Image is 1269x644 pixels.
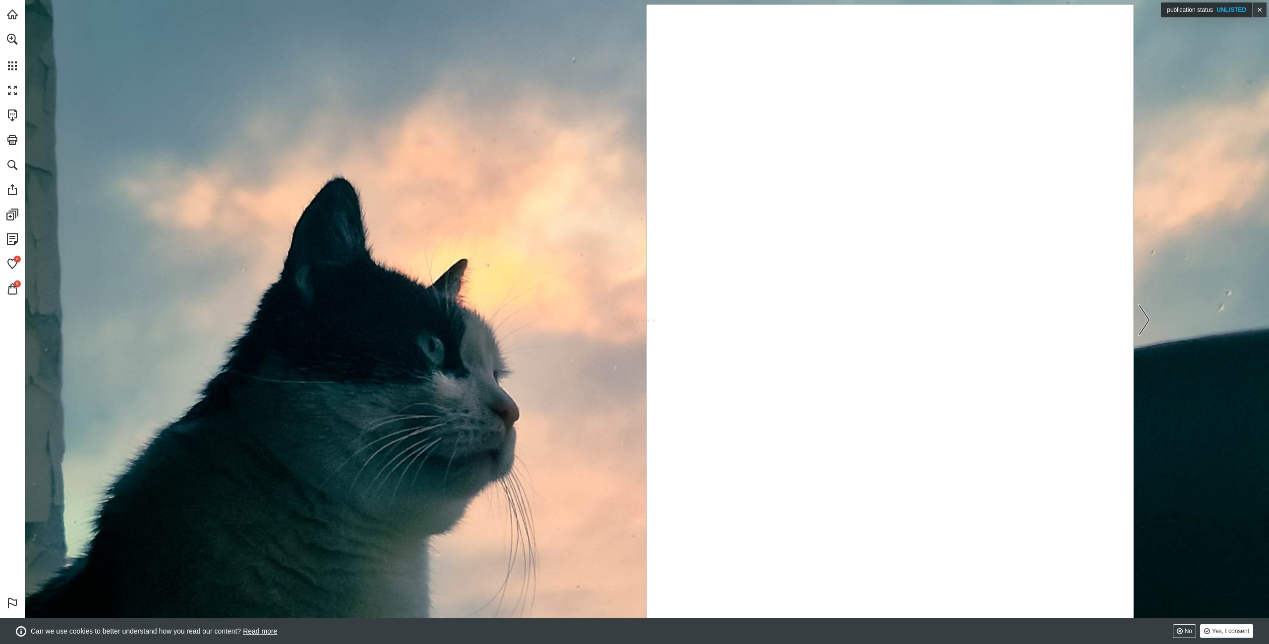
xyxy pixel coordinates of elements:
[31,626,1163,637] p: Can we use cookies to better understand how you read our content?
[243,626,277,637] a: Read more
[1167,6,1213,13] span: Publication Status
[1161,2,1252,17] div: unlisted
[161,5,1133,634] section: Publication Content - My publications - Duplicate of LIVING SPACES
[1133,7,1155,632] a: Next page
[1200,624,1253,638] button: Yes, I consent
[1173,624,1196,638] button: No
[1252,2,1267,17] a: ✕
